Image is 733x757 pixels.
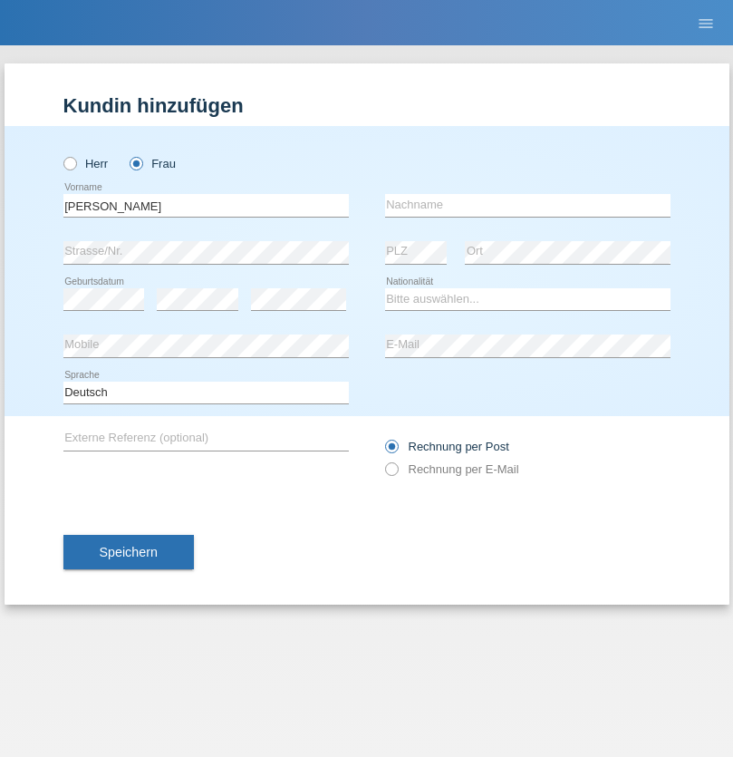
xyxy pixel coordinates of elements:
[385,462,519,476] label: Rechnung per E-Mail
[385,462,397,485] input: Rechnung per E-Mail
[130,157,141,169] input: Frau
[130,157,176,170] label: Frau
[63,157,109,170] label: Herr
[688,17,724,28] a: menu
[63,157,75,169] input: Herr
[63,535,194,569] button: Speichern
[385,440,509,453] label: Rechnung per Post
[63,94,670,117] h1: Kundin hinzufügen
[697,15,715,33] i: menu
[385,440,397,462] input: Rechnung per Post
[100,545,158,559] span: Speichern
